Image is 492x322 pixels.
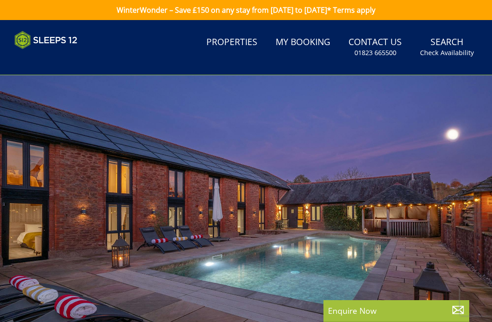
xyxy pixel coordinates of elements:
img: Sleeps 12 [15,31,77,49]
a: My Booking [272,32,334,53]
iframe: Customer reviews powered by Trustpilot [10,55,106,62]
a: Contact Us01823 665500 [345,32,405,62]
small: 01823 665500 [354,48,396,57]
p: Enquire Now [328,305,465,317]
a: Properties [203,32,261,53]
small: Check Availability [420,48,474,57]
a: SearchCheck Availability [416,32,477,62]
